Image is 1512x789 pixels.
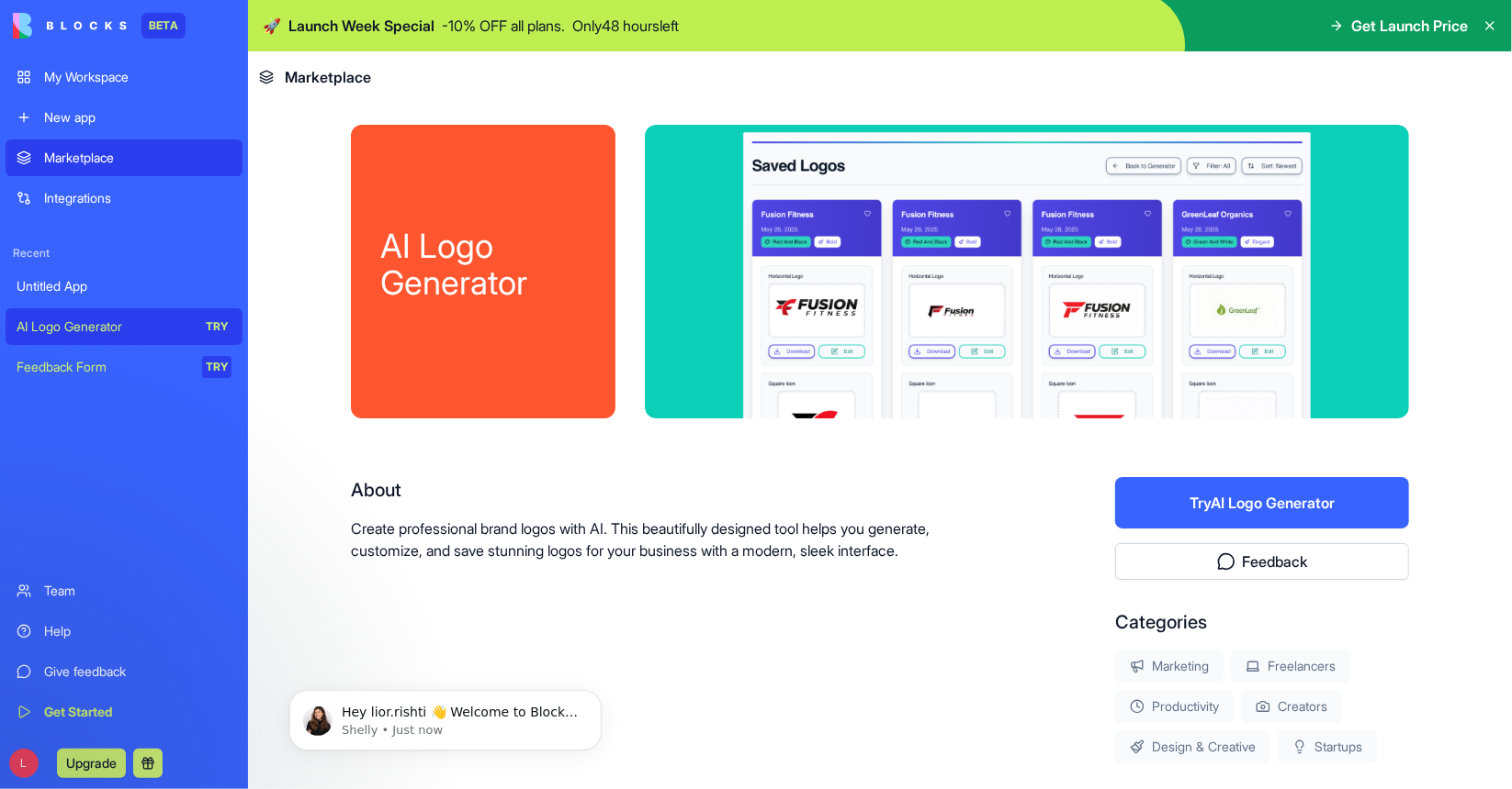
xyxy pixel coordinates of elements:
[6,572,243,609] a: Team
[44,189,231,207] div: Integrations
[17,358,189,376] div: Feedback Form
[6,246,243,261] span: Recent
[6,59,243,95] a: My Workspace
[44,622,231,640] div: Help
[263,15,281,37] span: 🚀
[262,651,629,780] iframe: Intercom notifications message
[6,180,243,217] a: Integrations
[1115,609,1409,635] div: Categories
[44,703,231,721] div: Get Started
[6,99,243,136] a: New app
[1115,477,1409,528] button: TryAI Logo Generator
[1351,15,1468,37] span: Get Launch Price
[1115,543,1409,580] button: Feedback
[6,139,243,176] a: Marketplace
[1115,650,1224,683] div: Marketing
[6,694,243,730] a: Get Started
[6,308,243,345] a: AI Logo GeneratorTRY
[44,149,231,167] div: Marketplace
[572,15,679,37] p: Only 48 hours left
[141,13,186,39] div: BETA
[17,277,231,295] div: Untitled App
[202,356,231,378] div: TRY
[442,15,565,37] p: - 10 % OFF all plans.
[13,13,186,39] a: BETA
[13,13,127,39] img: logo
[6,613,243,650] a: Help
[9,749,39,778] span: L
[57,749,126,778] button: Upgrade
[6,349,243,385] a: Feedback FormTRY
[1115,690,1234,723] div: Productivity
[1241,690,1342,723] div: Creators
[1231,650,1350,683] div: Freelancers
[44,108,231,127] div: New app
[288,15,434,37] span: Launch Week Special
[351,477,998,503] div: About
[6,653,243,690] a: Give feedback
[1115,730,1270,763] div: Design & Creative
[57,753,126,772] a: Upgrade
[6,268,243,305] a: Untitled App
[17,317,189,336] div: AI Logo Generator
[1278,730,1377,763] div: Startups
[44,582,231,600] div: Team
[351,517,998,561] p: Create professional brand logos with AI. This beautifully designed tool helps you generate, custo...
[44,662,231,681] div: Give feedback
[380,228,586,301] div: AI Logo Generator
[44,68,231,86] div: My Workspace
[285,66,371,88] span: Marketplace
[202,316,231,338] div: TRY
